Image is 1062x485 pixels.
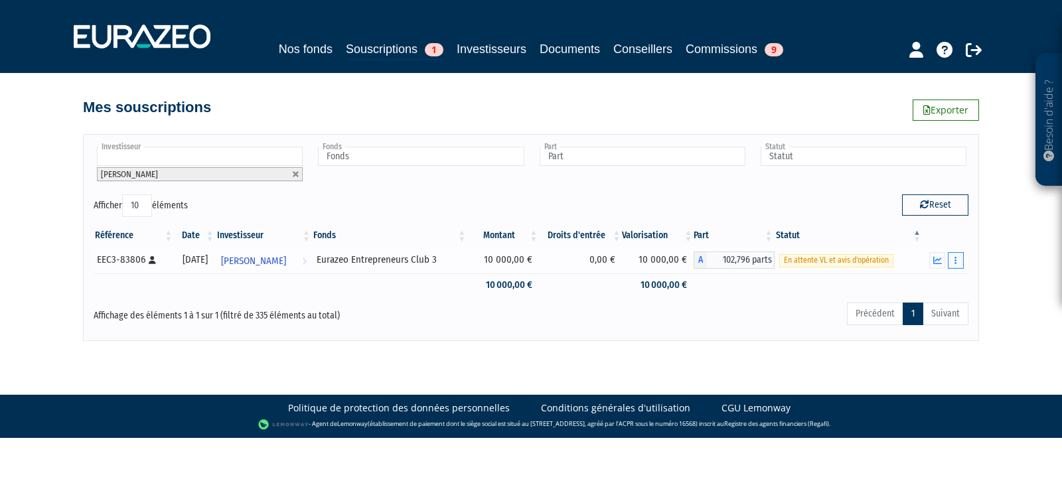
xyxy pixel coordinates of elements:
[302,249,307,273] i: Voir l'investisseur
[721,401,791,415] a: CGU Lemonway
[902,194,968,216] button: Reset
[312,224,467,247] th: Fonds: activer pour trier la colonne par ordre croissant
[694,251,774,269] div: A - Eurazeo Entrepreneurs Club 3
[179,253,210,267] div: [DATE]
[467,247,539,273] td: 10 000,00 €
[622,224,694,247] th: Valorisation: activer pour trier la colonne par ordre croissant
[94,194,188,217] label: Afficher éléments
[613,40,672,58] a: Conseillers
[346,40,443,60] a: Souscriptions1
[174,224,215,247] th: Date: activer pour trier la colonne par ordre croissant
[317,253,463,267] div: Eurazeo Entrepreneurs Club 3
[425,43,443,56] span: 1
[765,43,783,56] span: 9
[539,247,622,273] td: 0,00 €
[467,224,539,247] th: Montant: activer pour trier la colonne par ordre croissant
[775,224,923,247] th: Statut : activer pour trier la colonne par ordre d&eacute;croissant
[913,100,979,121] a: Exporter
[337,419,368,428] a: Lemonway
[74,25,210,48] img: 1732889491-logotype_eurazeo_blanc_rvb.png
[122,194,152,217] select: Afficheréléments
[279,40,333,58] a: Nos fonds
[97,253,169,267] div: EEC3-83806
[540,40,600,58] a: Documents
[457,40,526,58] a: Investisseurs
[288,401,510,415] a: Politique de protection des données personnelles
[216,224,312,247] th: Investisseur: activer pour trier la colonne par ordre croissant
[94,301,447,322] div: Affichage des éléments 1 à 1 sur 1 (filtré de 335 éléments au total)
[1041,60,1057,180] p: Besoin d'aide ?
[258,418,309,431] img: logo-lemonway.png
[149,256,156,264] i: [Français] Personne physique
[221,249,286,273] span: [PERSON_NAME]
[903,303,923,325] a: 1
[694,224,774,247] th: Part: activer pour trier la colonne par ordre croissant
[94,224,174,247] th: Référence : activer pour trier la colonne par ordre croissant
[13,418,1049,431] div: - Agent de (établissement de paiement dont le siège social est situé au [STREET_ADDRESS], agréé p...
[622,273,694,297] td: 10 000,00 €
[216,247,312,273] a: [PERSON_NAME]
[467,273,539,297] td: 10 000,00 €
[694,251,707,269] span: A
[539,224,622,247] th: Droits d'entrée: activer pour trier la colonne par ordre croissant
[779,254,893,267] span: En attente VL et avis d'opération
[541,401,690,415] a: Conditions générales d'utilisation
[686,40,783,58] a: Commissions9
[622,247,694,273] td: 10 000,00 €
[707,251,774,269] span: 102,796 parts
[83,100,211,115] h4: Mes souscriptions
[101,169,158,179] span: [PERSON_NAME]
[724,419,829,428] a: Registre des agents financiers (Regafi)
